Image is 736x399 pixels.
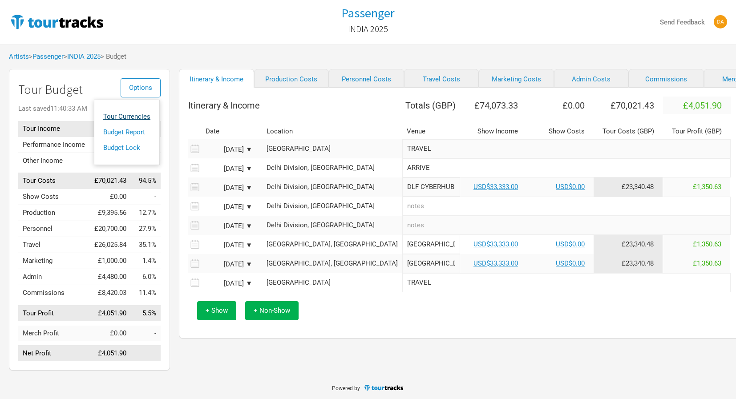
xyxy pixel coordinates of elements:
td: Marketing as % of Tour Income [131,253,161,269]
input: PHOENIX MARKET CITY [402,235,460,254]
td: Merch Profit [18,326,90,341]
td: Travel [18,237,90,253]
input: ARRIVE [402,158,731,177]
th: Tour Costs ( GBP ) [594,124,663,139]
td: Tour Profit as % of Tour Income [131,305,161,321]
span: + Show [206,306,228,314]
a: Itinerary & Income [179,69,254,88]
td: Tour Cost allocation from Production, Personnel, Travel, Marketing, Admin & Commissions [594,235,663,254]
td: £8,420.03 [90,285,131,301]
span: £1,350.63 [693,259,721,267]
a: USD$33,333.00 [473,240,518,248]
a: Admin Costs [554,69,629,88]
td: Marketing [18,253,90,269]
button: Options [121,78,161,97]
a: Artists [9,52,29,60]
span: > [29,53,64,60]
th: Location [262,124,402,139]
td: Tour Costs [18,173,90,189]
div: [DATE] ▼ [203,185,252,191]
td: Production [18,205,90,221]
input: DLF CYBERHUB [402,177,460,197]
a: Personnel Costs [329,69,404,88]
input: TRAVEL [402,273,731,292]
td: Performance Income [18,137,90,153]
th: Date [201,124,259,139]
a: USD$33,333.00 [473,259,518,267]
span: + Non-Show [254,306,290,314]
td: Tour Profit [18,305,90,321]
a: INDIA 2025 [67,52,101,60]
th: Tour Profit ( GBP ) [663,124,731,139]
span: £4,051.90 [683,100,722,111]
td: Personnel [18,221,90,237]
td: Tour Cost allocation from Production, Personnel, Travel, Marketing, Admin & Commissions [594,177,663,197]
td: £9,395.56 [90,205,131,221]
th: Itinerary & Income [188,97,402,114]
span: > Budget [101,53,126,60]
h1: Passenger [341,5,395,21]
th: Show Income [460,124,527,139]
a: USD$0.00 [556,259,585,267]
div: Mumbai, India [267,241,398,248]
input: TRAVEL [402,139,731,158]
div: Delhi Division, India [267,165,398,171]
input: notes [402,197,731,216]
a: Marketing Costs [479,69,554,88]
div: Singapore [267,145,398,152]
th: Totals ( GBP ) [402,97,460,114]
th: Show Costs [527,124,594,139]
td: Merch Profit as % of Tour Income [131,326,161,341]
div: Delhi Division, India [267,203,398,210]
a: Budget Report [103,125,150,140]
td: Tour Income [18,121,90,137]
a: USD$0.00 [556,240,585,248]
td: Net Profit as % of Tour Income [131,346,161,362]
div: [DATE] ▼ [203,204,252,210]
a: Budget Lock [103,140,150,156]
span: Powered by [332,385,360,391]
th: £0.00 [527,97,594,114]
td: £0.00 [90,326,131,341]
td: Admin as % of Tour Income [131,269,161,285]
td: Travel as % of Tour Income [131,237,161,253]
div: [DATE] ▼ [203,146,252,153]
td: £20,700.00 [90,221,131,237]
td: Personnel as % of Tour Income [131,221,161,237]
th: £70,021.43 [594,97,663,114]
div: Bengaluru, India [267,260,398,267]
div: [DATE] ▼ [203,261,252,268]
a: Passenger [341,6,395,20]
h1: Tour Budget [18,83,161,97]
div: [DATE] ▼ [203,242,252,249]
td: £26,025.84 [90,237,131,253]
span: Options [129,84,152,92]
input: notes [402,216,731,235]
a: Production Costs [254,69,329,88]
a: INDIA 2025 [348,20,388,38]
td: Net Profit [18,346,90,362]
td: £74,073.33 [90,137,131,153]
div: [DATE] ▼ [203,280,252,287]
img: Dan [714,15,727,28]
td: £0.00 [90,153,131,169]
td: £70,021.43 [90,173,131,189]
button: + Non-Show [245,301,299,320]
div: [DATE] ▼ [203,165,252,172]
td: Commissions [18,285,90,301]
td: Tour Costs as % of Tour Income [131,173,161,189]
div: Last saved 11:40:33 AM [18,105,161,112]
td: £4,051.90 [90,346,131,362]
td: £74,073.33 [90,121,131,137]
td: Commissions as % of Tour Income [131,285,161,301]
strong: Send Feedback [660,18,705,26]
td: £4,051.90 [90,305,131,321]
a: Tour Currencies [103,109,150,125]
img: TourTracks [364,384,404,391]
a: USD$33,333.00 [473,183,518,191]
a: Commissions [629,69,704,88]
td: Tour Cost allocation from Production, Personnel, Travel, Marketing, Admin & Commissions [594,254,663,273]
td: £4,480.00 [90,269,131,285]
td: Show Costs as % of Tour Income [131,189,161,205]
td: Other Income [18,153,90,169]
